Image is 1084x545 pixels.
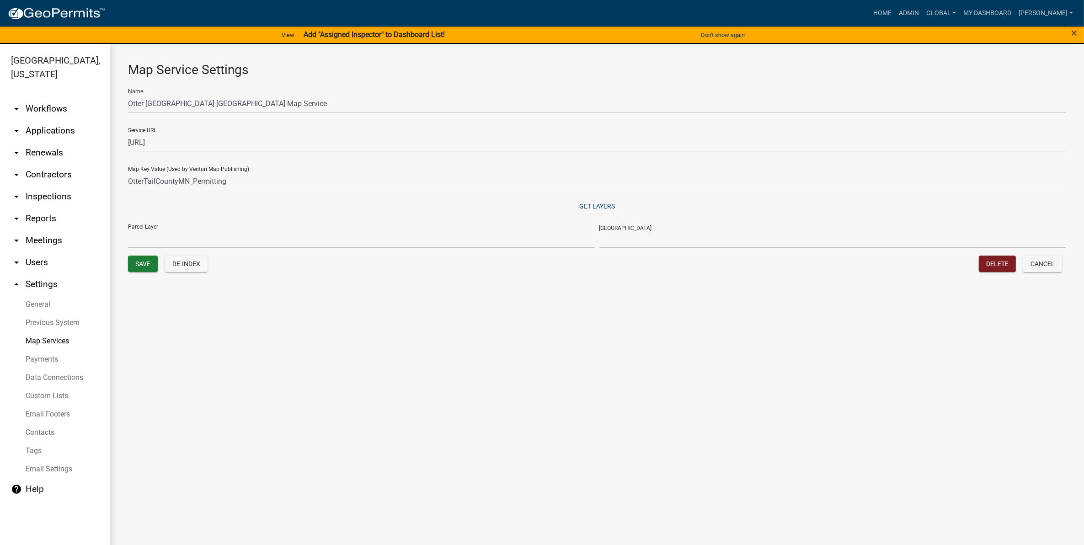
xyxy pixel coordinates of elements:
i: arrow_drop_down [11,125,22,136]
h3: Map Service Settings [128,62,1066,78]
i: help [11,484,22,495]
i: arrow_drop_down [11,103,22,114]
button: Get Layers [128,198,1066,214]
button: Don't show again [697,27,748,43]
a: Admin [895,5,923,22]
a: View [278,27,298,43]
button: Cancel [1023,256,1062,272]
i: arrow_drop_down [11,169,22,180]
a: Global [923,5,960,22]
button: Close [1071,27,1077,38]
button: Delete [979,256,1016,272]
span: × [1071,27,1077,39]
i: arrow_drop_down [11,191,22,202]
i: arrow_drop_down [11,235,22,246]
i: arrow_drop_down [11,213,22,224]
button: Save [128,256,158,272]
i: arrow_drop_down [11,147,22,158]
a: [PERSON_NAME] [1015,5,1077,22]
button: Re-index [165,256,208,272]
strong: Add "Assigned Inspector" to Dashboard List! [304,30,445,39]
i: arrow_drop_down [11,257,22,268]
i: arrow_drop_up [11,279,22,290]
a: My Dashboard [960,5,1015,22]
a: Home [870,5,895,22]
